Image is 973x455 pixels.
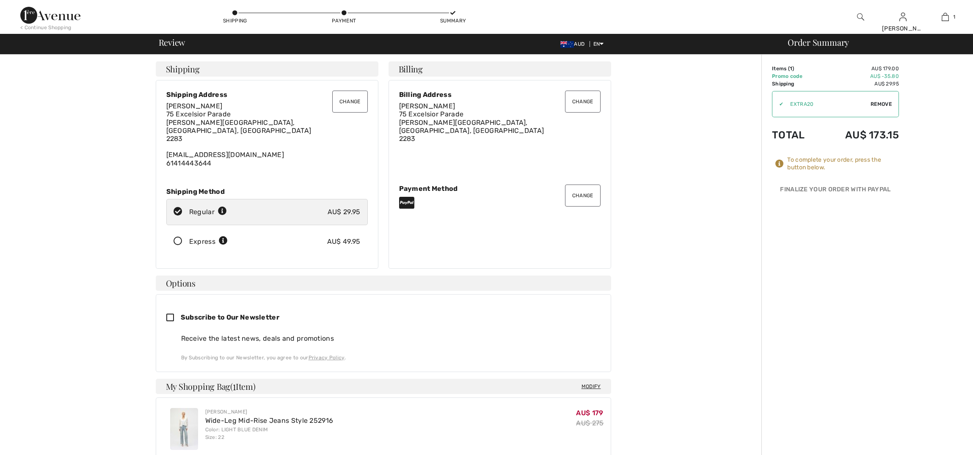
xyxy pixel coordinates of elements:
div: Payment Method [399,185,601,193]
div: Shipping Method [166,188,368,196]
div: Regular [189,207,227,217]
span: [PERSON_NAME] [399,102,455,110]
td: Total [772,121,820,149]
span: 75 Excelsior Parade [PERSON_NAME][GEOGRAPHIC_DATA], [GEOGRAPHIC_DATA], [GEOGRAPHIC_DATA] 2283 [166,110,311,143]
span: Review [159,38,185,47]
a: Privacy Policy [309,355,345,361]
span: 75 Excelsior Parade [PERSON_NAME][GEOGRAPHIC_DATA], [GEOGRAPHIC_DATA], [GEOGRAPHIC_DATA] 2283 [399,110,544,143]
img: search the website [857,12,864,22]
img: My Bag [942,12,949,22]
div: [PERSON_NAME] [205,408,334,416]
s: AU$ 275 [576,419,604,427]
div: Summary [440,17,466,25]
td: AU$ 29.95 [820,80,899,88]
td: Promo code [772,72,820,80]
h4: Options [156,276,611,291]
div: [EMAIL_ADDRESS][DOMAIN_NAME] 61414443644 [166,102,368,167]
div: Finalize Your Order with PayPal [772,185,899,198]
td: AU$ 173.15 [820,121,899,149]
div: Color: LIGHT BLUE DENIM Size: 22 [205,426,334,441]
h4: My Shopping Bag [156,379,611,394]
span: [PERSON_NAME] [166,102,223,110]
span: Remove [871,100,892,108]
iframe: PayPal [772,198,899,217]
div: [PERSON_NAME] [882,24,923,33]
span: 1 [233,380,236,391]
div: Order Summary [777,38,968,47]
span: AU$ 179 [576,409,603,417]
div: AU$ 29.95 [328,207,361,217]
td: Items ( ) [772,65,820,72]
div: Billing Address [399,91,601,99]
div: AU$ 49.95 [327,237,361,247]
img: Australian Dollar [560,41,574,48]
span: Shipping [166,65,200,73]
span: Subscribe to Our Newsletter [181,313,279,321]
a: Wide-Leg Mid-Rise Jeans Style 252916 [205,416,334,425]
img: Wide-Leg Mid-Rise Jeans Style 252916 [170,408,198,450]
a: Sign In [899,13,907,21]
div: Express [189,237,228,247]
span: AUD [560,41,588,47]
button: Change [565,185,601,207]
input: Promo code [783,91,871,117]
div: Shipping [222,17,248,25]
a: 1 [924,12,966,22]
div: < Continue Shopping [20,24,72,31]
button: Change [565,91,601,113]
div: Receive the latest news, deals and promotions [181,334,601,344]
img: My Info [899,12,907,22]
span: EN [593,41,604,47]
div: Shipping Address [166,91,368,99]
span: Modify [582,382,601,391]
div: By Subscribing to our Newsletter, you agree to our . [181,354,601,361]
button: Change [332,91,368,113]
div: ✔ [772,100,783,108]
div: Payment [331,17,357,25]
td: AU$ -35.80 [820,72,899,80]
span: Billing [399,65,423,73]
td: Shipping [772,80,820,88]
span: 1 [790,66,792,72]
span: 1 [953,13,955,21]
span: ( Item) [230,381,255,392]
div: To complete your order, press the button below. [787,156,899,171]
img: 1ère Avenue [20,7,80,24]
td: AU$ 179.00 [820,65,899,72]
